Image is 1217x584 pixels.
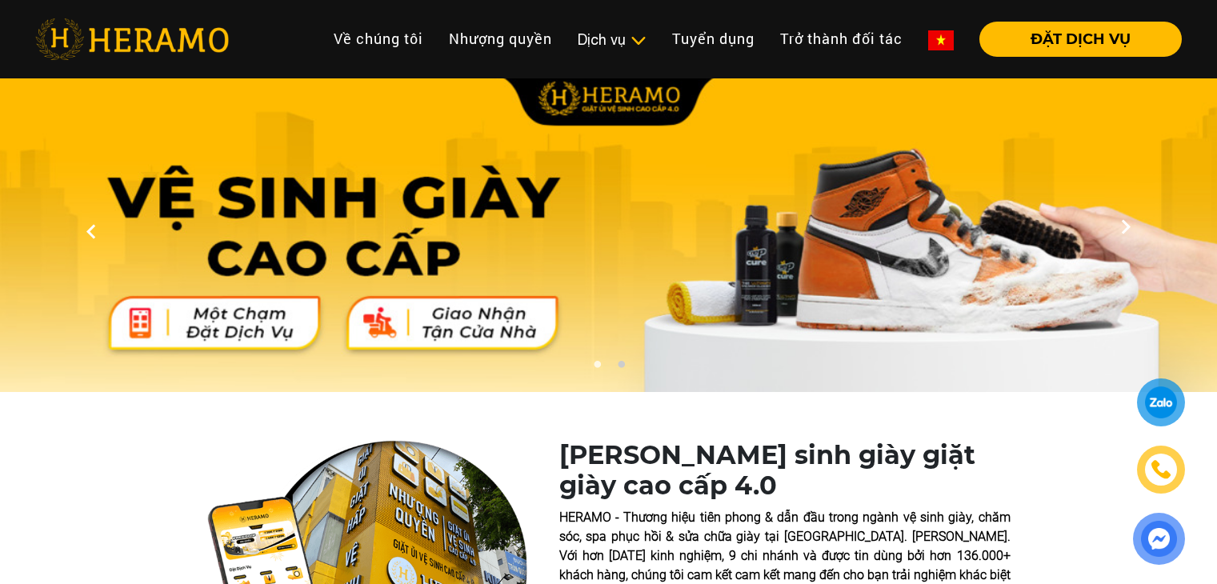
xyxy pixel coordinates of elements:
a: Về chúng tôi [321,22,436,56]
a: Nhượng quyền [436,22,565,56]
button: 1 [589,360,605,376]
a: Tuyển dụng [659,22,767,56]
img: vn-flag.png [928,30,954,50]
a: phone-icon [1139,448,1183,491]
div: Dịch vụ [578,29,647,50]
a: Trở thành đối tác [767,22,915,56]
a: ĐẶT DỊCH VỤ [967,32,1182,46]
img: subToggleIcon [630,33,647,49]
h1: [PERSON_NAME] sinh giày giặt giày cao cấp 4.0 [559,440,1011,502]
img: phone-icon [1152,461,1171,478]
button: ĐẶT DỊCH VỤ [979,22,1182,57]
img: heramo-logo.png [35,18,229,60]
button: 2 [613,360,629,376]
